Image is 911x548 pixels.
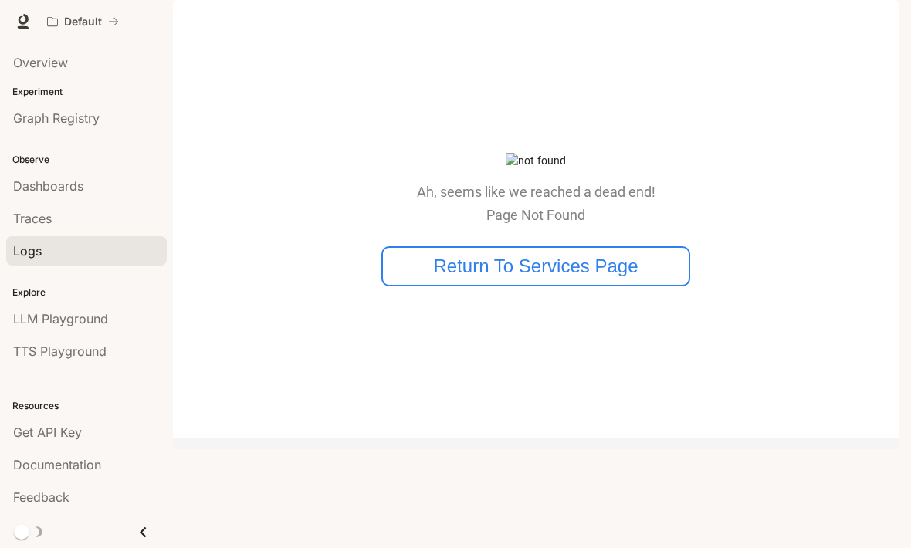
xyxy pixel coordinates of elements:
[381,246,690,286] button: Return To Services Page
[40,6,126,37] button: All workspaces
[64,15,102,29] p: Default
[417,184,655,200] p: Ah, seems like we reached a dead end!
[506,153,566,169] img: not-found
[417,208,655,223] p: Page Not Found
